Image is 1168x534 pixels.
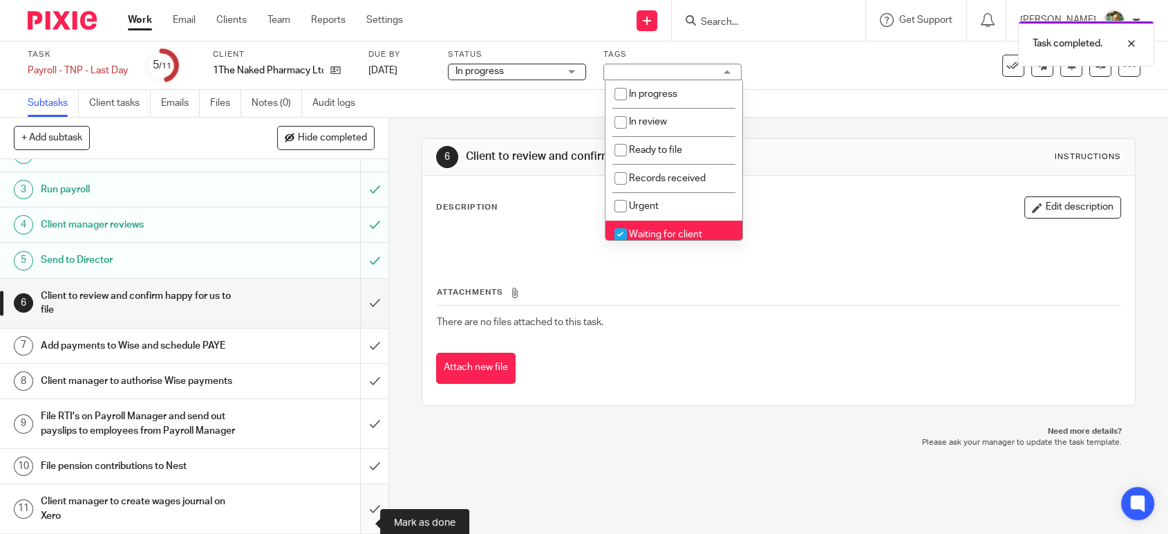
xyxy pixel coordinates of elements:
[41,286,245,321] h1: Client to review and confirm happy for us to file
[252,90,302,117] a: Notes (0)
[41,214,245,235] h1: Client manager reviews
[216,13,247,27] a: Clients
[153,57,171,73] div: 5
[436,146,458,168] div: 6
[41,456,245,477] h1: File pension contributions to Nest
[1024,196,1121,219] button: Edit description
[14,499,33,519] div: 11
[14,180,33,199] div: 3
[435,426,1122,437] p: Need more details?
[14,371,33,391] div: 8
[210,90,241,117] a: Files
[437,317,603,327] span: There are no files attached to this task.
[213,49,351,60] label: Client
[14,336,33,356] div: 7
[629,117,667,127] span: In review
[14,251,33,270] div: 5
[455,66,504,76] span: In progress
[448,49,586,60] label: Status
[41,371,245,392] h1: Client manager to authorise Wise payments
[629,201,659,211] span: Urgent
[436,353,516,384] button: Attach new file
[436,202,498,213] p: Description
[267,13,290,27] a: Team
[466,149,808,164] h1: Client to review and confirm happy for us to file
[28,64,128,77] div: Payroll - TNP - Last Day
[41,250,245,270] h1: Send to Director
[312,90,366,117] a: Audit logs
[128,13,152,27] a: Work
[28,49,128,60] label: Task
[89,90,151,117] a: Client tasks
[435,437,1122,448] p: Please ask your manager to update the task template.
[28,11,97,30] img: Pixie
[161,90,200,117] a: Emails
[14,457,33,476] div: 10
[629,230,702,239] span: Waiting for client
[629,89,677,99] span: In progress
[629,174,706,183] span: Records received
[173,13,196,27] a: Email
[1103,10,1125,32] img: Photo2.jpg
[28,90,79,117] a: Subtasks
[159,62,171,70] small: /11
[277,126,375,149] button: Hide completed
[14,215,33,234] div: 4
[14,414,33,434] div: 9
[298,133,367,144] span: Hide completed
[629,145,682,155] span: Ready to file
[437,288,503,296] span: Attachments
[311,13,346,27] a: Reports
[366,13,403,27] a: Settings
[41,335,245,356] h1: Add payments to Wise and schedule PAYE
[41,406,245,441] h1: File RTI's on Payroll Manager and send out payslips to employees from Payroll Manager
[41,179,245,200] h1: Run payroll
[14,293,33,313] div: 6
[1033,37,1102,50] p: Task completed.
[213,64,323,77] p: 1The Naked Pharmacy Ltd
[368,66,397,75] span: [DATE]
[14,126,90,149] button: + Add subtask
[1055,151,1121,163] div: Instructions
[41,491,245,526] h1: Client manager to create wages journal on Xero
[368,49,431,60] label: Due by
